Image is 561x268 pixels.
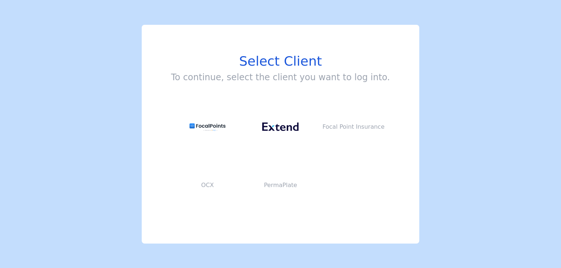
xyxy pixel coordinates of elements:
[171,181,244,190] p: OCX
[244,181,317,190] p: PermaPlate
[317,98,390,156] button: Focal Point Insurance
[171,71,390,83] h3: To continue, select the client you want to log into.
[171,156,244,214] button: OCX
[171,54,390,69] h1: Select Client
[244,156,317,214] button: PermaPlate
[317,123,390,131] p: Focal Point Insurance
